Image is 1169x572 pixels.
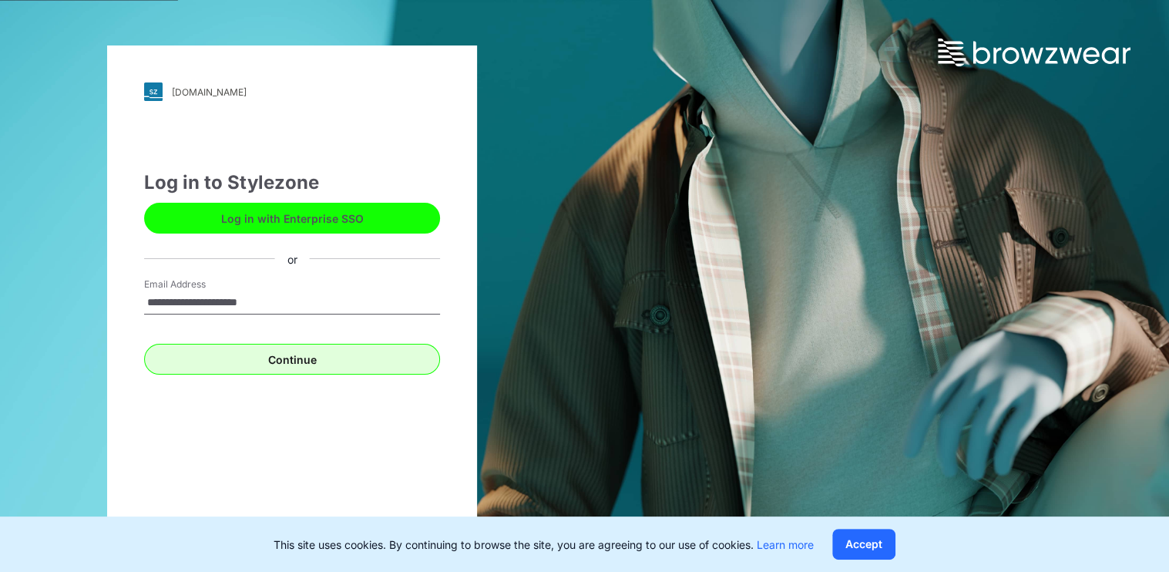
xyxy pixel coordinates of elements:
[938,39,1130,66] img: browzwear-logo.73288ffb.svg
[274,537,814,553] p: This site uses cookies. By continuing to browse the site, you are agreeing to our use of cookies.
[144,82,440,101] a: [DOMAIN_NAME]
[275,251,310,267] div: or
[144,82,163,101] img: svg+xml;base64,PHN2ZyB3aWR0aD0iMjgiIGhlaWdodD0iMjgiIHZpZXdCb3g9IjAgMCAyOCAyOCIgZmlsbD0ibm9uZSIgeG...
[832,529,895,560] button: Accept
[144,278,252,291] label: Email Address
[172,86,247,98] div: [DOMAIN_NAME]
[757,538,814,551] a: Learn more
[144,169,440,197] div: Log in to Stylezone
[144,203,440,234] button: Log in with Enterprise SSO
[144,344,440,375] button: Continue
